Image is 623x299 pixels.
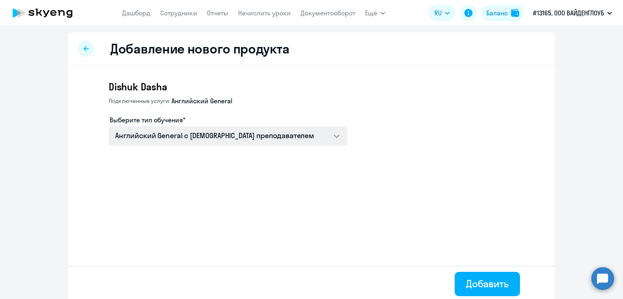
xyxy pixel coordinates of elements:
[365,8,377,18] span: Ещё
[122,9,150,17] a: Дашборд
[207,9,228,17] a: Отчеты
[429,5,455,21] button: RU
[486,8,508,18] div: Баланс
[109,97,170,105] span: Подключенные услуги:
[529,3,616,23] button: #13165, ООО ВАЙДЕНГЛОУБ
[238,9,291,17] a: Начислить уроки
[511,9,519,17] img: balance
[110,115,185,125] label: Выберите тип обучения*
[365,5,385,21] button: Ещё
[481,5,524,21] button: Балансbalance
[455,272,520,296] button: Добавить
[110,41,289,57] h2: Добавление нового продукта
[109,80,347,93] h3: Dishuk Dasha
[533,8,604,18] p: #13165, ООО ВАЙДЕНГЛОУБ
[434,8,442,18] span: RU
[160,9,197,17] a: Сотрудники
[301,9,355,17] a: Документооборот
[172,96,232,105] span: Английский General
[466,277,509,290] div: Добавить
